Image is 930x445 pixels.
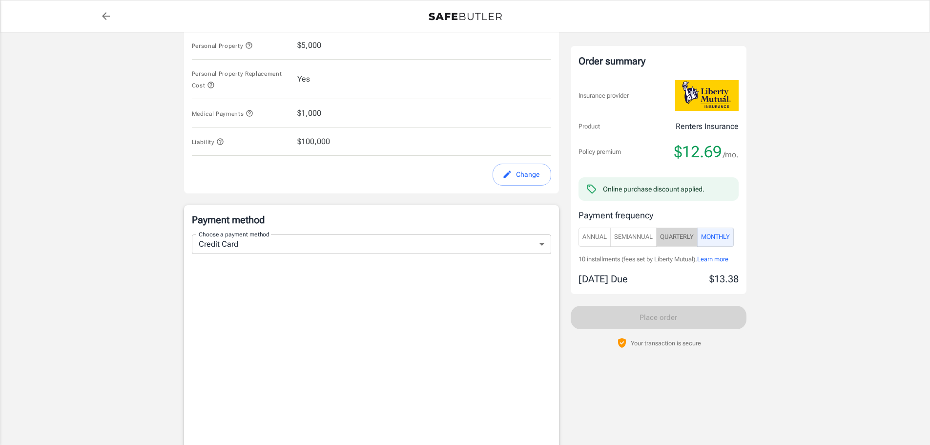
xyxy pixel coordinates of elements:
[192,107,254,119] button: Medical Payments
[579,91,629,101] p: Insurance provider
[297,73,310,85] span: Yes
[297,40,321,51] span: $5,000
[697,228,734,247] button: Monthly
[676,121,739,132] p: Renters Insurance
[656,228,698,247] button: Quarterly
[697,255,728,263] span: Learn more
[614,232,653,243] span: SemiAnnual
[579,255,697,263] span: 10 installments (fees set by Liberty Mutual).
[701,232,730,243] span: Monthly
[660,232,694,243] span: Quarterly
[192,67,289,91] button: Personal Property Replacement Cost
[199,230,269,238] label: Choose a payment method
[723,148,739,162] span: /mo.
[192,110,254,117] span: Medical Payments
[192,42,253,49] span: Personal Property
[675,80,739,111] img: Liberty Mutual
[579,147,621,157] p: Policy premium
[192,213,551,227] p: Payment method
[610,228,657,247] button: SemiAnnual
[493,164,551,186] button: edit
[579,122,600,131] p: Product
[579,228,611,247] button: Annual
[631,339,701,348] p: Your transaction is secure
[297,107,321,119] span: $1,000
[429,13,502,21] img: Back to quotes
[96,6,116,26] a: back to quotes
[709,272,739,286] p: $13.38
[579,272,628,286] p: [DATE] Due
[192,234,551,254] div: Credit Card
[603,184,704,194] div: Online purchase discount applied.
[582,232,607,243] span: Annual
[192,70,282,89] span: Personal Property Replacement Cost
[192,139,225,146] span: Liability
[674,142,722,162] span: $12.69
[579,209,739,222] p: Payment frequency
[579,54,739,68] div: Order summary
[297,136,330,148] span: $100,000
[192,136,225,148] button: Liability
[192,40,253,51] button: Personal Property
